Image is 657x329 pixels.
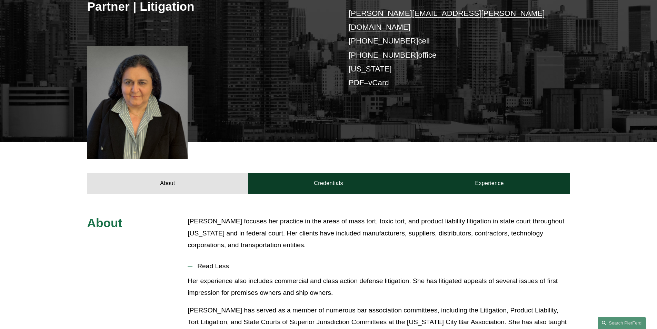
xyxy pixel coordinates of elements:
[598,317,646,329] a: Search this site
[368,78,389,87] a: vCard
[188,275,570,299] p: Her experience also includes commercial and class action defense litigation. She has litigated ap...
[248,173,409,194] a: Credentials
[349,9,545,31] a: [PERSON_NAME][EMAIL_ADDRESS][PERSON_NAME][DOMAIN_NAME]
[87,173,248,194] a: About
[349,78,364,87] a: PDF
[192,262,570,270] span: Read Less
[349,51,418,59] a: [PHONE_NUMBER]
[349,7,550,90] p: cell office [US_STATE] –
[188,215,570,251] p: [PERSON_NAME] focuses her practice in the areas of mass tort, toxic tort, and product liability l...
[349,37,418,45] a: [PHONE_NUMBER]
[87,216,122,230] span: About
[409,173,570,194] a: Experience
[188,257,570,275] button: Read Less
